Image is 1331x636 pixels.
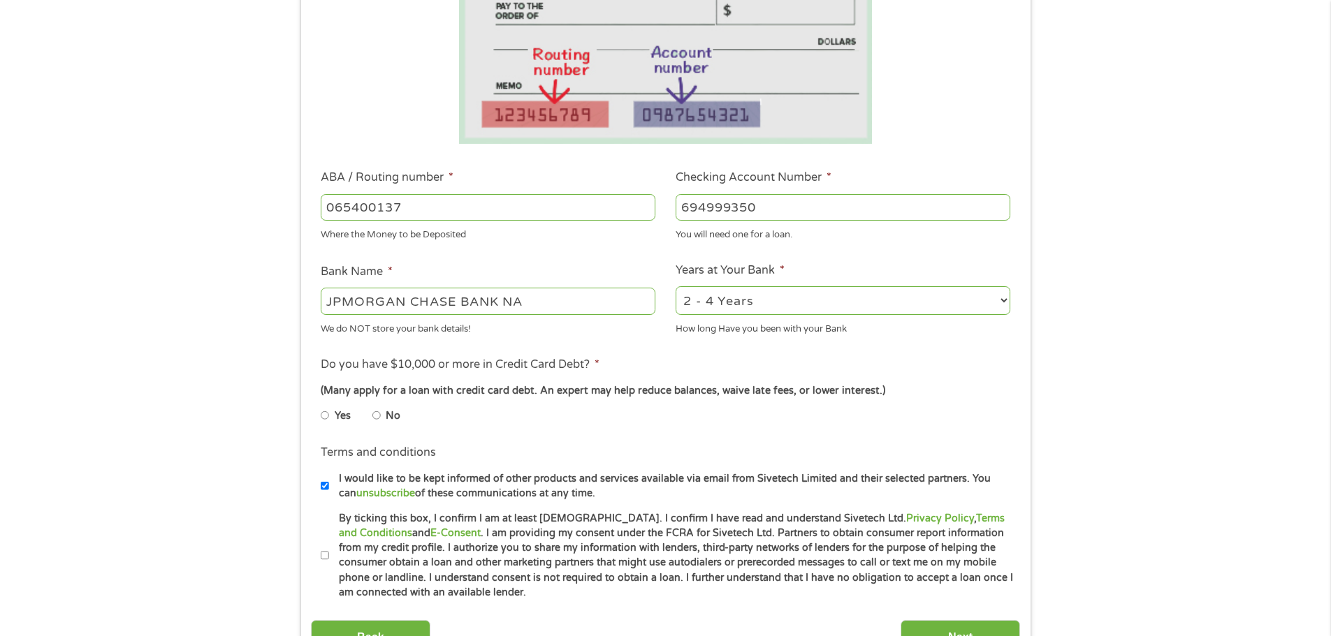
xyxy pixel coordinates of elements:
[676,223,1010,242] div: You will need one for a loan.
[676,263,785,278] label: Years at Your Bank
[321,194,655,221] input: 263177916
[676,170,831,185] label: Checking Account Number
[339,512,1005,539] a: Terms and Conditions
[321,383,1010,399] div: (Many apply for a loan with credit card debt. An expert may help reduce balances, waive late fees...
[321,317,655,336] div: We do NOT store your bank details!
[676,194,1010,221] input: 345634636
[321,223,655,242] div: Where the Money to be Deposited
[321,445,436,460] label: Terms and conditions
[321,265,393,279] label: Bank Name
[335,408,351,424] label: Yes
[329,471,1014,501] label: I would like to be kept informed of other products and services available via email from Sivetech...
[356,487,415,499] a: unsubscribe
[906,512,974,524] a: Privacy Policy
[430,527,481,539] a: E-Consent
[676,317,1010,336] div: How long Have you been with your Bank
[386,408,400,424] label: No
[321,170,453,185] label: ABA / Routing number
[321,357,599,372] label: Do you have $10,000 or more in Credit Card Debt?
[329,511,1014,600] label: By ticking this box, I confirm I am at least [DEMOGRAPHIC_DATA]. I confirm I have read and unders...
